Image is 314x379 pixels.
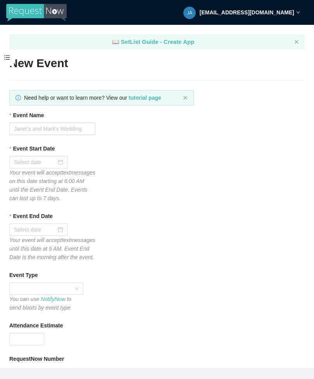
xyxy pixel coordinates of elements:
[129,95,161,101] a: tutorial page
[14,225,56,234] input: Select date
[13,212,53,220] b: Event End Date
[112,38,195,45] a: laptop SetList Guide - Create App
[183,7,196,19] img: 0f6db68b15b8ed793cf4fb1f26eeee8d
[9,170,95,201] i: Your event will accept text messages on this date starting at 6:00 AM until the Event End Date. E...
[9,295,83,312] div: You can use to send blasts by event type
[294,40,299,45] button: close
[9,321,63,330] b: Attendance Estimate
[14,158,56,166] input: Select date
[183,95,188,100] button: close
[13,111,44,119] b: Event Name
[296,10,300,14] span: down
[16,95,21,100] span: info-circle
[6,4,67,22] img: RequestNow
[9,355,64,363] b: RequestNow Number
[9,271,38,279] b: Event Type
[9,55,305,71] h2: New Event
[13,144,55,153] b: Event Start Date
[200,9,294,16] strong: [EMAIL_ADDRESS][DOMAIN_NAME]
[9,123,95,135] input: Janet's and Mark's Wedding
[41,296,66,302] a: NotifyNow
[24,95,161,101] span: Need help or want to learn more? View our
[112,38,119,45] span: laptop
[294,40,299,44] span: close
[9,237,95,260] i: Your event will accept text messages until this date at 5 AM. Event End Date is the morning after...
